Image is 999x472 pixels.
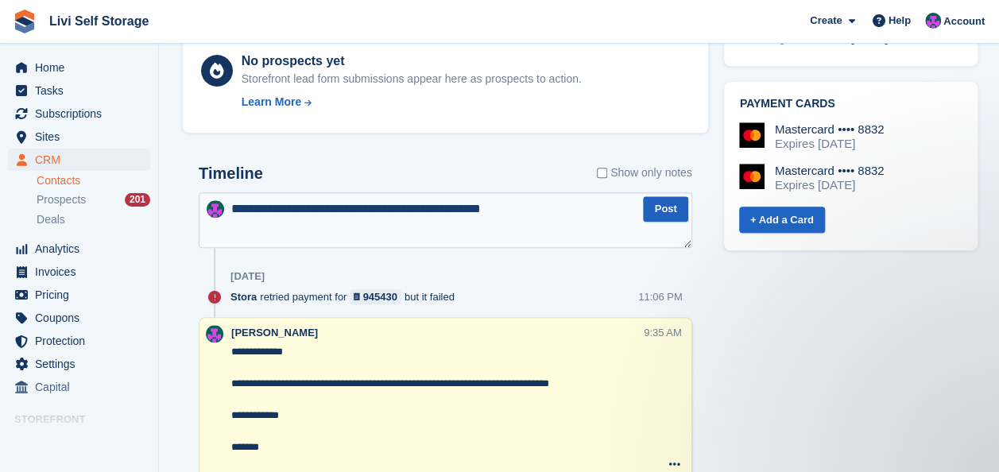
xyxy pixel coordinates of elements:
span: Protection [35,330,130,352]
span: Help [889,13,911,29]
div: Expires [DATE] [775,137,885,151]
img: Graham Cameron [206,325,223,342]
a: Prospects 201 [37,192,150,208]
a: menu [8,238,150,260]
span: Analytics [35,238,130,260]
img: Mastercard Logo [739,122,765,148]
img: Graham Cameron [925,13,941,29]
span: Stora [230,289,257,304]
div: No prospects yet [242,52,582,71]
div: 11:06 PM [638,289,683,304]
span: CRM [35,149,130,171]
div: Expires [DATE] [775,178,885,192]
div: Mastercard •••• 8832 [775,164,885,178]
div: 201 [125,193,150,207]
span: Settings [35,353,130,375]
a: Deals [37,211,150,228]
a: menu [8,307,150,329]
a: menu [8,149,150,171]
span: [PERSON_NAME] [231,327,318,339]
a: menu [8,56,150,79]
span: Account [943,14,985,29]
button: Post [643,196,687,222]
input: Show only notes [597,164,607,181]
div: Learn More [242,94,301,110]
div: 945430 [363,289,397,304]
span: Prospects [37,192,86,207]
span: Online Store [35,431,130,454]
span: Storefront [14,412,158,428]
div: Mastercard •••• 8832 [775,122,885,137]
a: Contacts [37,173,150,188]
a: menu [8,330,150,352]
h2: Payment cards [740,98,962,110]
a: menu [8,284,150,306]
div: retried payment for but it failed [230,289,463,304]
a: Learn More [242,94,582,110]
a: 945430 [350,289,401,304]
span: Coupons [35,307,130,329]
span: Create [810,13,842,29]
span: Tasks [35,79,130,102]
span: Invoices [35,261,130,283]
div: 9:35 AM [644,325,682,340]
label: Show only notes [597,164,692,181]
span: Subscriptions [35,103,130,125]
a: + Add a Card [739,207,825,233]
img: stora-icon-8386f47178a22dfd0bd8f6a31ec36ba5ce8667c1dd55bd0f319d3a0aa187defe.svg [13,10,37,33]
span: Deals [37,212,65,227]
div: [DATE] [230,270,265,283]
a: Preview store [131,433,150,452]
span: Sites [35,126,130,148]
h2: Timeline [199,164,263,183]
a: menu [8,79,150,102]
img: Graham Cameron [207,200,224,218]
img: Mastercard Logo [739,164,765,189]
a: menu [8,353,150,375]
a: menu [8,376,150,398]
span: Pricing [35,284,130,306]
span: Capital [35,376,130,398]
a: menu [8,431,150,454]
a: menu [8,103,150,125]
span: Home [35,56,130,79]
a: Livi Self Storage [43,8,155,34]
a: menu [8,126,150,148]
div: Storefront lead form submissions appear here as prospects to action. [242,71,582,87]
a: menu [8,261,150,283]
